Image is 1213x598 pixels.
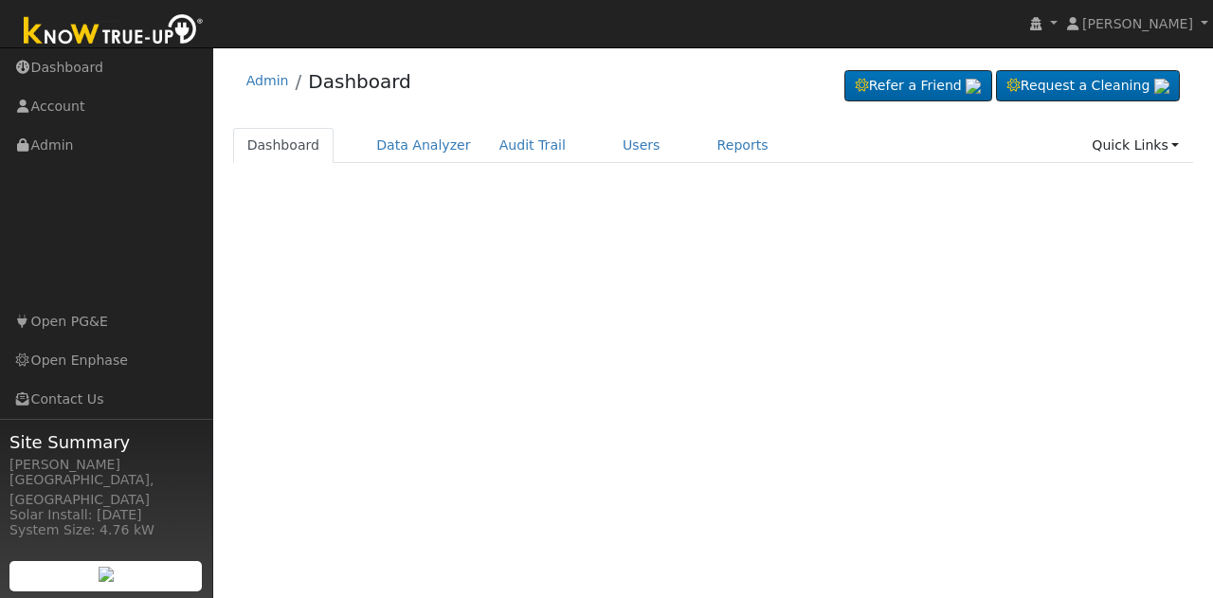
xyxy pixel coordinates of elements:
a: Request a Cleaning [996,70,1180,102]
img: Know True-Up [14,10,213,53]
a: Users [608,128,675,163]
a: Reports [703,128,783,163]
a: Data Analyzer [362,128,485,163]
a: Dashboard [233,128,335,163]
span: [PERSON_NAME] [1082,16,1193,31]
div: [GEOGRAPHIC_DATA], [GEOGRAPHIC_DATA] [9,470,203,510]
a: Admin [246,73,289,88]
div: Solar Install: [DATE] [9,505,203,525]
div: System Size: 4.76 kW [9,520,203,540]
a: Refer a Friend [844,70,992,102]
span: Site Summary [9,429,203,455]
a: Quick Links [1077,128,1193,163]
img: retrieve [99,567,114,582]
a: Audit Trail [485,128,580,163]
img: retrieve [966,79,981,94]
div: [PERSON_NAME] [9,455,203,475]
img: retrieve [1154,79,1169,94]
a: Dashboard [308,70,411,93]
